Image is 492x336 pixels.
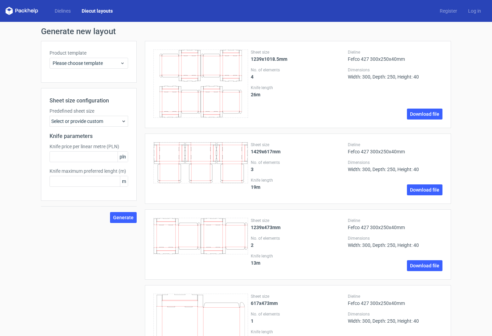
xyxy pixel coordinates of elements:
strong: 3 [251,167,254,172]
label: Knife price per linear metre (PLN) [50,143,128,150]
strong: 13 m [251,260,260,266]
label: Knife length [251,329,345,335]
div: Select or provide custom [50,116,128,127]
label: Dimensions [348,311,442,317]
label: No. of elements [251,160,345,165]
strong: 1429x617mm [251,149,281,154]
strong: 1239x1018.5mm [251,56,287,62]
label: Dimensions [348,160,442,165]
span: Generate [113,215,134,220]
strong: 617x473mm [251,300,278,306]
div: Width: 300, Depth: 250, Height: 40 [348,311,442,324]
div: Fefco 427 300x250x40mm [348,294,442,306]
a: Download file [407,260,442,271]
label: No. of elements [251,236,345,241]
strong: 1 [251,318,254,324]
strong: 19 m [251,184,260,190]
label: Predefined sheet size [50,108,128,114]
label: Dimensions [348,236,442,241]
a: Download file [407,109,442,120]
label: Sheet size [251,142,345,148]
div: Fefco 427 300x250x40mm [348,218,442,230]
div: Width: 300, Depth: 250, Height: 40 [348,67,442,80]
a: Dielines [49,8,76,14]
label: Knife length [251,178,345,183]
strong: 26 m [251,92,260,97]
label: Sheet size [251,294,345,299]
label: Product template [50,50,128,56]
label: Knife length [251,85,345,90]
label: Dieline [348,50,442,55]
h2: Knife parameters [50,132,128,140]
label: Sheet size [251,50,345,55]
strong: 2 [251,242,254,248]
label: Sheet size [251,218,345,223]
a: Download file [407,184,442,195]
label: Knife length [251,253,345,259]
div: Fefco 427 300x250x40mm [348,142,442,154]
label: Dieline [348,142,442,148]
h2: Sheet size configuration [50,97,128,105]
span: pln [118,152,128,162]
div: Width: 300, Depth: 250, Height: 40 [348,160,442,172]
label: Dieline [348,294,442,299]
div: Width: 300, Depth: 250, Height: 40 [348,236,442,248]
a: Log in [463,8,487,14]
span: m [120,176,128,186]
button: Generate [110,212,137,223]
strong: 4 [251,74,254,80]
a: Diecut layouts [76,8,118,14]
label: No. of elements [251,311,345,317]
label: Knife maximum preferred lenght (m) [50,168,128,174]
a: Register [434,8,463,14]
strong: 1239x473mm [251,225,281,230]
span: Please choose template [53,60,120,67]
label: Dieline [348,218,442,223]
label: No. of elements [251,67,345,73]
label: Dimensions [348,67,442,73]
div: Fefco 427 300x250x40mm [348,50,442,62]
h1: Generate new layout [41,27,451,36]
